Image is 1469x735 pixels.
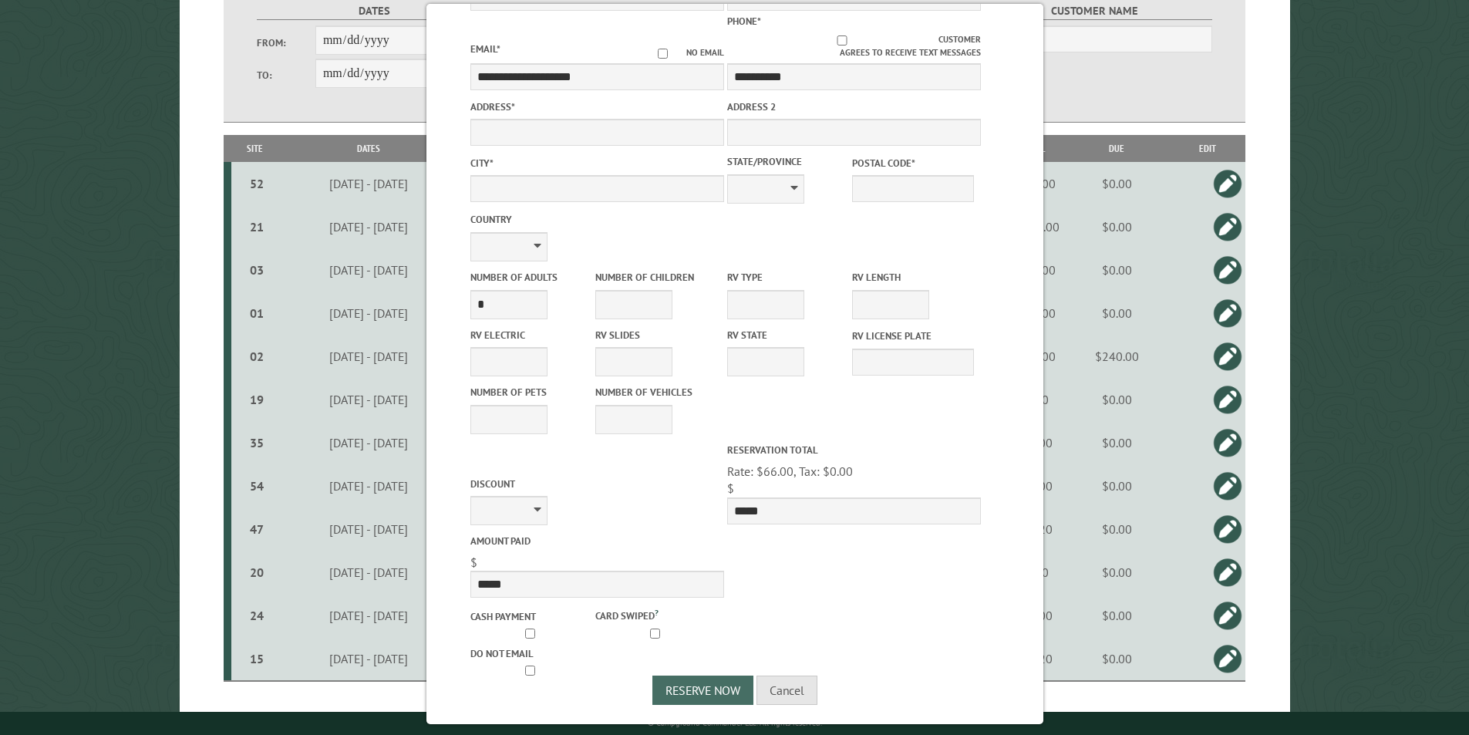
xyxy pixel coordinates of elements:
div: [DATE] - [DATE] [281,521,455,537]
span: $ [727,480,734,496]
label: RV Type [727,270,849,285]
span: Rate: $66.00, Tax: $0.00 [727,464,853,479]
td: $0.00 [1065,507,1169,551]
td: $0.00 [1065,292,1169,335]
label: RV State [727,328,849,342]
div: [DATE] - [DATE] [281,176,455,191]
input: Customer agrees to receive text messages [745,35,938,46]
small: © Campground Commander LLC. All rights reserved. [648,718,822,728]
td: $0.00 [1065,594,1169,637]
div: [DATE] - [DATE] [281,435,455,450]
label: Number of Vehicles [595,385,717,400]
label: Do not email [470,646,592,661]
div: [DATE] - [DATE] [281,651,455,666]
label: Customer Name [977,2,1212,20]
td: $0.00 [1065,637,1169,681]
td: $240.00 [1065,335,1169,378]
div: [DATE] - [DATE] [281,305,455,321]
div: 35 [238,435,277,450]
button: Cancel [756,676,817,705]
label: Dates [257,2,492,20]
td: $0.00 [1065,464,1169,507]
td: $0.00 [1065,421,1169,464]
label: Phone [727,15,761,28]
label: Address 2 [727,99,981,114]
div: 03 [238,262,277,278]
label: Country [470,212,724,227]
th: Site [231,135,279,162]
label: From: [257,35,315,50]
td: $0.00 [1065,378,1169,421]
div: 21 [238,219,277,234]
label: Email [470,42,500,56]
label: Customer agrees to receive text messages [727,33,981,59]
label: RV Length [852,270,974,285]
span: $ [470,555,477,570]
label: RV Electric [470,328,592,342]
div: 20 [238,565,277,580]
label: Number of Children [595,270,717,285]
div: 15 [238,651,277,666]
div: 52 [238,176,277,191]
label: Include Cancelled Reservations [737,2,972,20]
div: [DATE] - [DATE] [281,219,455,234]
td: $0.00 [1065,162,1169,205]
div: 24 [238,608,277,623]
label: To: [257,68,315,83]
label: Site Number [497,2,732,20]
td: $0.00 [1065,205,1169,248]
div: [DATE] - [DATE] [281,392,455,407]
label: State/Province [727,154,849,169]
label: City [470,156,724,170]
label: RV License Plate [852,329,974,343]
label: Card swiped [595,606,717,623]
div: [DATE] - [DATE] [281,262,455,278]
button: Reserve Now [652,676,753,705]
label: Number of Pets [470,385,592,400]
label: Amount paid [470,534,724,548]
div: 54 [238,478,277,494]
th: Dates [279,135,458,162]
label: Discount [470,477,724,491]
label: No email [639,46,724,59]
div: [DATE] - [DATE] [281,478,455,494]
div: 47 [238,521,277,537]
div: [DATE] - [DATE] [281,349,455,364]
label: Address [470,99,724,114]
td: $0.00 [1065,248,1169,292]
div: 02 [238,349,277,364]
div: [DATE] - [DATE] [281,608,455,623]
a: ? [655,607,659,618]
input: No email [639,49,686,59]
td: $0.00 [1065,551,1169,594]
th: Due [1065,135,1169,162]
label: Reservation Total [727,443,981,457]
div: [DATE] - [DATE] [281,565,455,580]
th: Edit [1169,135,1245,162]
label: Number of Adults [470,270,592,285]
label: Postal Code [852,156,974,170]
label: RV Slides [595,328,717,342]
label: Cash payment [470,609,592,624]
div: 19 [238,392,277,407]
div: 01 [238,305,277,321]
